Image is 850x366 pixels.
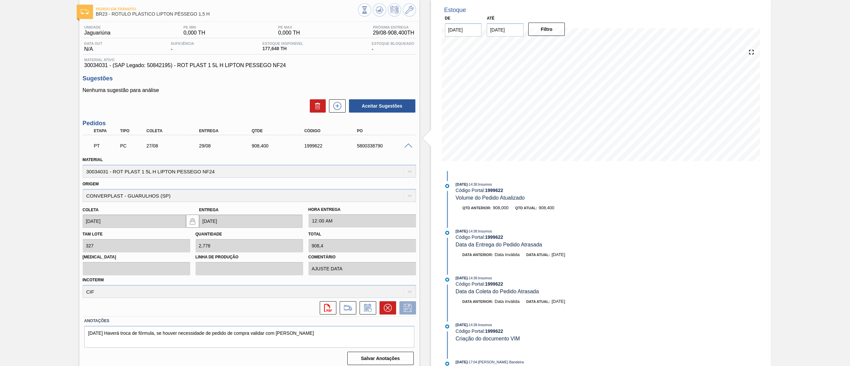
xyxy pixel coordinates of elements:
div: Etapa [92,129,121,133]
strong: 1999622 [485,234,503,240]
span: : Insumos [477,229,492,233]
img: atual [445,278,449,282]
span: PE MIN [183,25,205,29]
button: Filtro [528,23,565,36]
span: 177,648 TH [262,46,303,51]
span: Data inválida [495,299,520,304]
div: N/A [83,42,104,52]
span: Pedido em Trânsito [96,7,358,11]
div: 908,400 [250,143,310,148]
div: Código Portal: [456,234,613,240]
span: Qtd anterior: [463,206,491,210]
label: Quantidade [196,232,222,236]
span: [DATE] [456,182,467,186]
h3: Pedidos [83,120,416,127]
span: Volume do Pedido Atualizado [456,195,525,201]
span: Unidade [84,25,111,29]
span: BR23 - RÓTULO PLÁSTICO LIPTON PÊSSEGO 1,5 H [96,12,358,17]
div: Excluir Sugestões [306,99,326,113]
span: : [PERSON_NAME] Bandeira [477,360,524,364]
div: - [169,42,196,52]
div: Ir para Composição de Carga [336,301,356,315]
span: - 17:04 [468,360,477,364]
span: PE MAX [278,25,300,29]
div: Entrega [197,129,257,133]
div: - [370,42,416,52]
span: - 14:38 [468,229,477,233]
label: Tam lote [83,232,103,236]
label: Coleta [83,208,99,212]
label: Até [487,16,494,21]
div: Coleta [145,129,205,133]
label: Total [308,232,321,236]
div: Pedido em Trânsito [92,138,121,153]
img: Ícone [81,9,89,14]
button: Atualizar Gráfico [373,3,386,17]
span: Qtd atual: [515,206,537,210]
span: [DATE] [456,276,467,280]
input: dd/mm/yyyy [445,23,482,37]
span: 30034031 - (SAP Legado: 50842195) - ROT PLAST 1 5L H LIPTON PESSEGO NF24 [84,62,414,68]
span: Data anterior: [463,300,493,304]
span: [DATE] [456,360,467,364]
div: Salvar Pedido [396,301,416,315]
span: 0,000 TH [183,30,205,36]
label: Linha de Produção [196,252,303,262]
span: Suficiência [171,42,194,46]
div: Informar alteração no pedido [356,301,376,315]
span: - 14:38 [468,323,477,327]
button: Visão Geral dos Estoques [358,3,371,17]
span: : Insumos [477,276,492,280]
span: Data da Entrega do Pedido Atrasada [456,242,542,247]
button: Aceitar Sugestões [349,99,415,113]
img: atual [445,362,449,366]
div: Código Portal: [456,188,613,193]
img: locked [189,217,197,225]
div: PO [355,129,415,133]
textarea: [DATE] Haverá troca de fórmula, se houver necessidade de pedido de compra validar com [PERSON_NAME] [84,326,414,348]
label: Entrega [199,208,219,212]
button: locked [186,215,199,228]
button: Salvar Anotações [347,352,414,365]
img: atual [445,231,449,235]
span: - 14:38 [468,183,477,186]
label: Origem [83,182,99,186]
div: Pedido de Compra [119,143,147,148]
label: Material [83,157,103,162]
span: Material ativo [84,58,414,62]
span: [DATE] [456,229,467,233]
div: Código Portal: [456,281,613,287]
p: PT [94,143,119,148]
div: 29/08/2025 [197,143,257,148]
strong: 1999622 [485,281,503,287]
div: Cancelar pedido [376,301,396,315]
div: Código [302,129,363,133]
span: 908,400 [539,205,554,210]
input: dd/mm/yyyy [199,215,302,228]
div: Abrir arquivo PDF [316,301,336,315]
span: - 14:38 [468,276,477,280]
span: 29/08 - 908,400 TH [373,30,414,36]
div: Nova sugestão [326,99,346,113]
span: Data anterior: [463,253,493,257]
button: Programar Estoque [388,3,401,17]
div: 1999622 [302,143,363,148]
span: 908,000 [493,205,508,210]
label: [MEDICAL_DATA] [83,252,190,262]
span: [DATE] [552,252,565,257]
div: Aceitar Sugestões [346,99,416,113]
label: Incoterm [83,278,104,282]
span: Jaguariúna [84,30,111,36]
p: Nenhuma sugestão para análise [83,87,416,93]
div: Código Portal: [456,328,613,334]
span: Data atual: [526,253,550,257]
div: Estoque [444,7,466,14]
div: 27/08/2025 [145,143,205,148]
div: Tipo [119,129,147,133]
span: Próxima Entrega [373,25,414,29]
label: De [445,16,451,21]
input: dd/mm/yyyy [83,215,186,228]
input: dd/mm/yyyy [487,23,524,37]
label: Anotações [84,316,414,326]
label: Comentário [308,252,416,262]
